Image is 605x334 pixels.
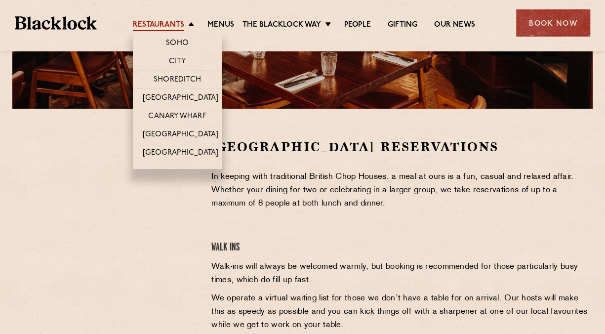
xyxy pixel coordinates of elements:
a: People [344,20,371,31]
a: Gifting [388,20,417,31]
a: Soho [166,39,189,49]
a: [GEOGRAPHIC_DATA] [143,148,218,159]
p: We operate a virtual waiting list for those we don’t have a table for on arrival. Our hosts will ... [211,292,590,332]
a: [GEOGRAPHIC_DATA] [143,93,218,104]
p: In keeping with traditional British Chop Houses, a meal at ours is a fun, casual and relaxed affa... [211,170,590,210]
a: Canary Wharf [148,112,206,123]
a: Our News [434,20,475,31]
div: Book Now [516,9,590,37]
iframe: OpenTable make booking widget [50,138,161,287]
h2: [GEOGRAPHIC_DATA] Reservations [211,138,590,156]
a: Restaurants [133,20,184,31]
a: The Blacklock Way [242,20,321,31]
a: City [169,57,186,68]
a: [GEOGRAPHIC_DATA] [143,130,218,141]
p: Walk-ins will always be welcomed warmly, but booking is recommended for those particularly busy t... [211,260,590,287]
a: Menus [207,20,234,31]
a: Shoreditch [154,75,201,86]
h4: Walk Ins [211,241,590,254]
img: BL_Textured_Logo-footer-cropped.svg [15,16,97,30]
